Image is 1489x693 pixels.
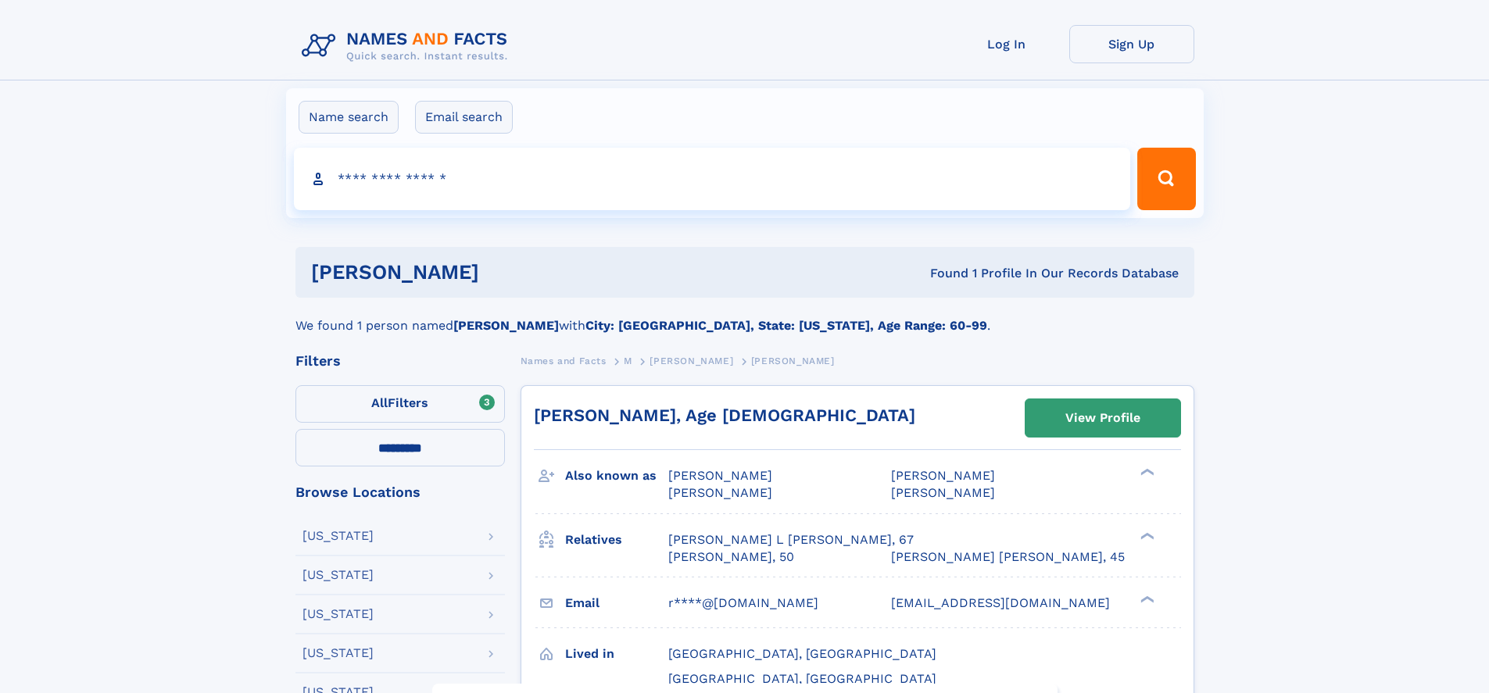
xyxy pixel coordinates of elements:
[302,647,374,659] div: [US_STATE]
[668,468,772,483] span: [PERSON_NAME]
[302,530,374,542] div: [US_STATE]
[295,485,505,499] div: Browse Locations
[534,405,915,425] a: [PERSON_NAME], Age [DEMOGRAPHIC_DATA]
[668,671,936,686] span: [GEOGRAPHIC_DATA], [GEOGRAPHIC_DATA]
[624,351,632,370] a: M
[668,531,914,548] a: [PERSON_NAME] L [PERSON_NAME], 67
[565,641,668,667] h3: Lived in
[295,25,521,67] img: Logo Names and Facts
[1136,467,1155,477] div: ❯
[751,355,835,366] span: [PERSON_NAME]
[295,298,1194,335] div: We found 1 person named with .
[415,101,513,134] label: Email search
[668,646,936,661] span: [GEOGRAPHIC_DATA], [GEOGRAPHIC_DATA]
[1065,400,1140,436] div: View Profile
[624,355,632,366] span: M
[521,351,607,370] a: Names and Facts
[565,590,668,616] h3: Email
[565,463,668,489] h3: Also known as
[295,385,505,423] label: Filters
[704,265,1179,282] div: Found 1 Profile In Our Records Database
[585,318,987,333] b: City: [GEOGRAPHIC_DATA], State: [US_STATE], Age Range: 60-99
[668,548,794,566] a: [PERSON_NAME], 50
[650,355,733,366] span: [PERSON_NAME]
[891,468,995,483] span: [PERSON_NAME]
[299,101,399,134] label: Name search
[668,485,772,500] span: [PERSON_NAME]
[650,351,733,370] a: [PERSON_NAME]
[891,485,995,500] span: [PERSON_NAME]
[371,395,388,410] span: All
[1136,530,1155,541] div: ❯
[1137,148,1195,210] button: Search Button
[891,548,1125,566] a: [PERSON_NAME] [PERSON_NAME], 45
[1025,399,1180,437] a: View Profile
[453,318,559,333] b: [PERSON_NAME]
[295,354,505,368] div: Filters
[1136,594,1155,604] div: ❯
[565,527,668,553] h3: Relatives
[891,595,1110,610] span: [EMAIL_ADDRESS][DOMAIN_NAME]
[311,263,705,282] h1: [PERSON_NAME]
[944,25,1069,63] a: Log In
[294,148,1131,210] input: search input
[302,608,374,620] div: [US_STATE]
[302,569,374,581] div: [US_STATE]
[1069,25,1194,63] a: Sign Up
